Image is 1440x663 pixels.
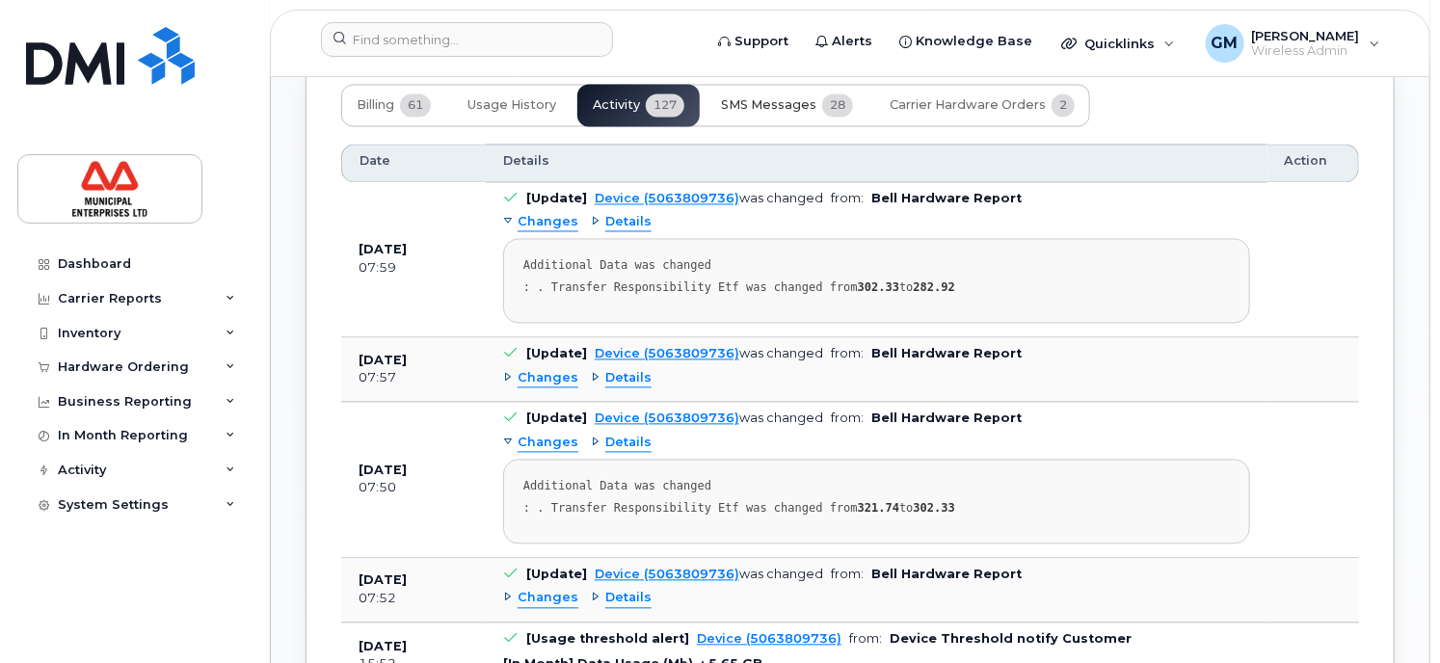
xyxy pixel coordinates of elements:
[523,259,1230,274] div: Additional Data was changed
[359,370,468,387] div: 07:57
[886,22,1046,61] a: Knowledge Base
[1267,145,1360,183] th: Action
[595,347,739,361] a: Device (5063809736)
[523,502,1230,517] div: : . Transfer Responsibility Etf was changed from to
[1192,24,1394,63] div: Gillian MacNeill
[595,568,739,582] a: Device (5063809736)
[359,591,468,608] div: 07:52
[822,94,853,118] span: 28
[359,480,468,497] div: 07:50
[890,632,1132,647] b: Device Threshold notify Customer
[871,192,1022,206] b: Bell Hardware Report
[914,502,955,516] strong: 302.33
[1252,28,1360,43] span: [PERSON_NAME]
[605,435,652,453] span: Details
[871,411,1022,426] b: Bell Hardware Report
[605,214,652,232] span: Details
[526,632,689,647] b: [Usage threshold alert]
[595,568,823,582] div: was changed
[734,32,788,51] span: Support
[595,347,823,361] div: was changed
[359,354,407,368] b: [DATE]
[595,192,739,206] a: Device (5063809736)
[595,411,739,426] a: Device (5063809736)
[523,281,1230,296] div: : . Transfer Responsibility Etf was changed from to
[526,347,587,361] b: [Update]
[916,32,1032,51] span: Knowledge Base
[359,573,407,588] b: [DATE]
[359,464,407,478] b: [DATE]
[1252,43,1360,59] span: Wireless Admin
[321,22,613,57] input: Find something...
[595,411,823,426] div: was changed
[802,22,886,61] a: Alerts
[595,192,823,206] div: was changed
[467,98,556,114] span: Usage History
[831,192,864,206] span: from:
[871,347,1022,361] b: Bell Hardware Report
[523,480,1230,494] div: Additional Data was changed
[605,370,652,388] span: Details
[518,214,578,232] span: Changes
[526,568,587,582] b: [Update]
[359,640,407,654] b: [DATE]
[721,98,816,114] span: SMS Messages
[526,192,587,206] b: [Update]
[518,370,578,388] span: Changes
[1052,94,1075,118] span: 2
[1084,36,1155,51] span: Quicklinks
[914,281,955,295] strong: 282.92
[858,502,899,516] strong: 321.74
[697,632,841,647] a: Device (5063809736)
[357,98,394,114] span: Billing
[605,590,652,608] span: Details
[503,153,549,171] span: Details
[360,153,390,171] span: Date
[526,411,587,426] b: [Update]
[890,98,1046,114] span: Carrier Hardware Orders
[400,94,431,118] span: 61
[359,243,407,257] b: [DATE]
[831,347,864,361] span: from:
[831,411,864,426] span: from:
[1212,32,1239,55] span: GM
[871,568,1022,582] b: Bell Hardware Report
[832,32,872,51] span: Alerts
[518,590,578,608] span: Changes
[831,568,864,582] span: from:
[1048,24,1188,63] div: Quicklinks
[518,435,578,453] span: Changes
[705,22,802,61] a: Support
[359,260,468,278] div: 07:59
[849,632,882,647] span: from:
[858,281,899,295] strong: 302.33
